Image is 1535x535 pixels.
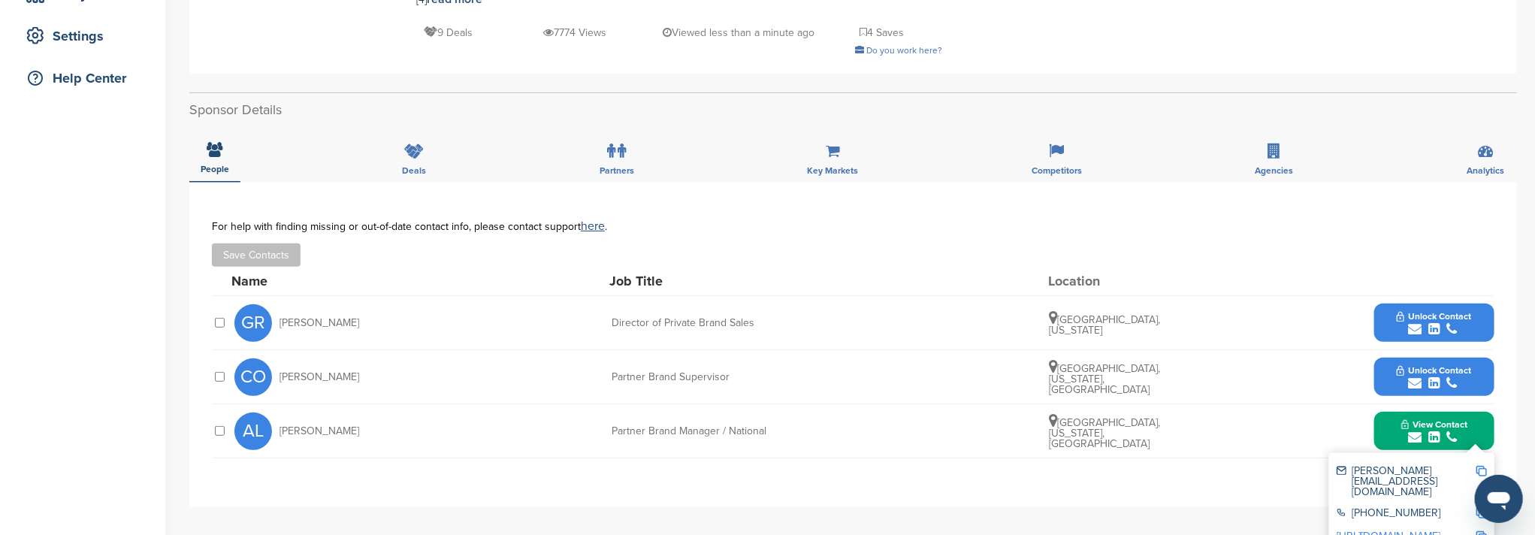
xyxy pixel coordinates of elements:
img: Copy [1476,508,1487,518]
iframe: Button to launch messaging window [1475,475,1523,523]
a: here [581,219,605,234]
span: [GEOGRAPHIC_DATA], [US_STATE] [1050,313,1161,337]
span: Unlock Contact [1397,311,1471,322]
div: Job Title [610,274,835,288]
h2: Sponsor Details [189,100,1517,120]
button: Save Contacts [212,243,301,267]
div: For help with finding missing or out-of-date contact info, please contact support . [212,220,1494,232]
span: Partners [600,166,634,175]
span: Agencies [1255,166,1294,175]
a: Help Center [15,61,150,95]
span: CO [234,358,272,396]
p: 9 Deals [424,23,473,42]
div: Partner Brand Supervisor [612,372,837,382]
span: Do you work here? [866,45,942,56]
span: [GEOGRAPHIC_DATA], [US_STATE], [GEOGRAPHIC_DATA] [1050,362,1161,396]
div: Location [1048,274,1161,288]
div: Name [231,274,397,288]
span: [PERSON_NAME] [280,318,359,328]
span: [PERSON_NAME] [280,372,359,382]
span: Deals [403,166,427,175]
span: People [201,165,229,174]
span: Key Markets [808,166,859,175]
p: 4 Saves [860,23,904,42]
span: Analytics [1467,166,1504,175]
span: View Contact [1401,419,1467,430]
p: 7774 Views [543,23,606,42]
div: Help Center [23,65,150,92]
div: Director of Private Brand Sales [612,318,837,328]
div: Settings [23,23,150,50]
button: Unlock Contact [1379,301,1489,346]
img: Copy [1476,466,1487,476]
span: Unlock Contact [1397,365,1471,376]
p: Viewed less than a minute ago [663,23,815,42]
div: Partner Brand Manager / National [612,426,837,437]
span: [PERSON_NAME] [280,426,359,437]
button: Unlock Contact [1379,355,1489,400]
span: GR [234,304,272,342]
span: [GEOGRAPHIC_DATA], [US_STATE], [GEOGRAPHIC_DATA] [1050,416,1161,450]
button: View Contact [1383,409,1485,454]
span: AL [234,413,272,450]
div: [PHONE_NUMBER] [1337,508,1476,521]
div: [PERSON_NAME][EMAIL_ADDRESS][DOMAIN_NAME] [1337,466,1476,497]
a: Do you work here? [855,45,942,56]
span: Competitors [1032,166,1082,175]
a: Settings [15,19,150,53]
